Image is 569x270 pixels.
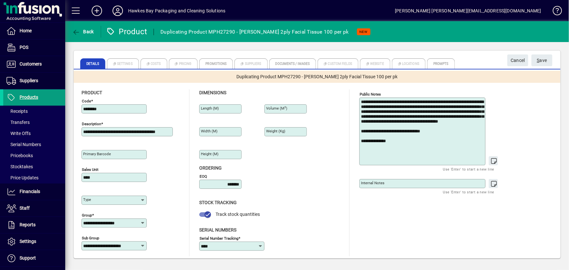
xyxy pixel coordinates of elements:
button: Save [532,54,552,66]
div: [PERSON_NAME] [PERSON_NAME][EMAIL_ADDRESS][DOMAIN_NAME] [395,6,541,16]
span: S [537,58,540,63]
a: Serial Numbers [3,139,65,150]
mat-label: Internal Notes [361,181,384,185]
sup: 3 [284,106,286,109]
span: Duplicating Product MPH27290 - [PERSON_NAME] 2ply Facial Tissue 100 per pk [237,73,398,80]
mat-hint: Use 'Enter' to start a new line [443,188,494,196]
mat-label: Primary barcode [83,152,111,156]
span: Financials [20,189,40,194]
a: Knowledge Base [548,1,561,22]
mat-label: Weight (Kg) [266,129,285,133]
mat-label: Serial Number tracking [200,236,238,240]
app-page-header-button: Back [65,26,101,37]
span: Support [20,255,36,261]
span: Ordering [199,165,222,171]
span: Receipts [7,109,28,114]
div: Hawkes Bay Packaging and Cleaning Solutions [128,6,226,16]
button: Cancel [507,54,528,66]
span: Suppliers [20,78,38,83]
a: Price Updates [3,172,65,183]
mat-label: Height (m) [201,152,218,156]
mat-label: Length (m) [201,106,219,111]
a: Write Offs [3,128,65,139]
a: POS [3,39,65,56]
mat-hint: Use 'Enter' to start a new line [443,165,494,173]
div: Product [106,26,147,37]
button: Profile [107,5,128,17]
span: NEW [360,30,368,34]
span: Stocktakes [7,164,33,169]
mat-label: Sales unit [82,167,98,172]
span: POS [20,45,28,50]
a: Transfers [3,117,65,128]
span: Transfers [7,120,30,125]
span: Customers [20,61,42,67]
mat-label: Width (m) [201,129,217,133]
span: Product [82,90,102,95]
span: Serial Numbers [199,227,236,232]
span: Pricebooks [7,153,33,158]
span: Write Offs [7,131,31,136]
span: Back [72,29,94,34]
a: Pricebooks [3,150,65,161]
span: Settings [20,239,36,244]
span: Staff [20,205,30,211]
button: Back [70,26,96,37]
span: Stock Tracking [199,200,237,205]
mat-label: Public Notes [360,92,381,97]
mat-label: Type [83,197,91,202]
span: Cancel [511,55,525,66]
a: Home [3,23,65,39]
mat-label: Sub group [82,236,99,240]
a: Suppliers [3,73,65,89]
span: ave [537,55,547,66]
span: Track stock quantities [216,212,260,217]
a: Reports [3,217,65,233]
mat-label: EOQ [200,174,207,179]
a: Settings [3,233,65,250]
span: Serial Numbers [7,142,41,147]
button: Add [86,5,107,17]
span: Reports [20,222,36,227]
span: Dimensions [199,90,226,95]
a: Financials [3,184,65,200]
span: Price Updates [7,175,38,180]
mat-label: Code [82,99,91,103]
mat-label: Group [82,213,92,217]
a: Receipts [3,106,65,117]
mat-label: Volume (m ) [266,106,287,111]
a: Staff [3,200,65,217]
span: Products [20,95,38,100]
div: Duplicating Product MPH27290 - [PERSON_NAME] 2ply Facial Tissue 100 per pk [160,27,349,37]
a: Customers [3,56,65,72]
a: Support [3,250,65,266]
a: Stocktakes [3,161,65,172]
mat-label: Description [82,122,101,126]
span: Home [20,28,32,33]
